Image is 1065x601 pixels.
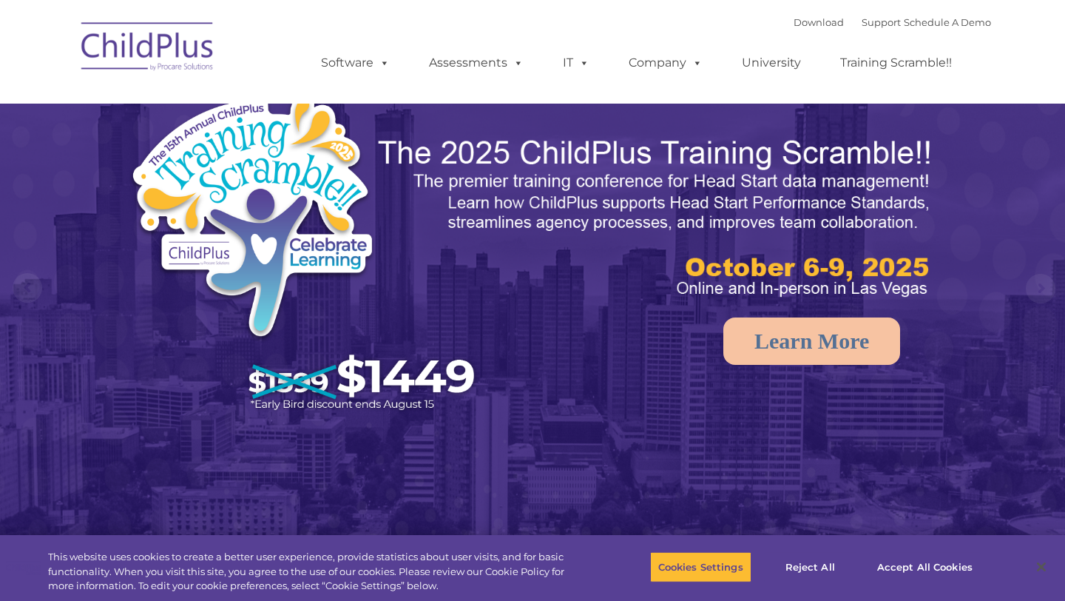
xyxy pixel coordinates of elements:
a: Schedule A Demo [904,16,991,28]
span: Last name [206,98,251,109]
a: Company [614,48,717,78]
a: University [727,48,816,78]
a: Learn More [723,318,900,365]
a: IT [548,48,604,78]
span: Phone number [206,158,268,169]
a: Assessments [414,48,538,78]
button: Accept All Cookies [869,551,981,582]
a: Download [794,16,844,28]
a: Training Scramble!! [825,48,967,78]
img: ChildPlus by Procare Solutions [74,12,222,86]
div: This website uses cookies to create a better user experience, provide statistics about user visit... [48,550,586,594]
button: Close [1025,551,1058,583]
button: Reject All [764,551,856,582]
a: Support [862,16,901,28]
button: Cookies Settings [650,551,751,582]
font: | [794,16,991,28]
a: Software [306,48,405,78]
